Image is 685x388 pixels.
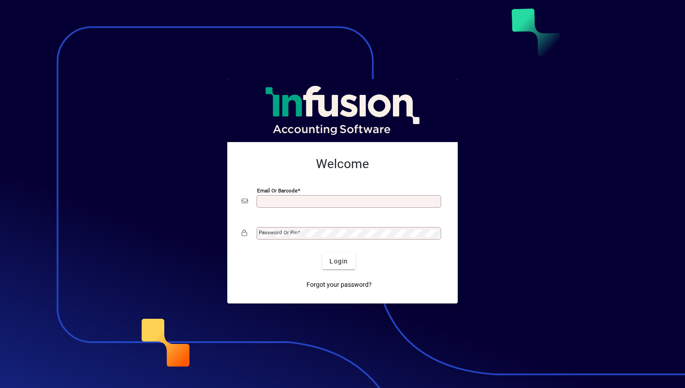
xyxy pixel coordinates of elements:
[306,280,372,290] span: Forgot your password?
[322,253,355,269] button: Login
[259,229,297,236] mat-label: Password or Pin
[329,257,348,266] span: Login
[257,187,297,194] mat-label: Email or Barcode
[303,277,375,293] a: Forgot your password?
[242,156,443,172] h2: Welcome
